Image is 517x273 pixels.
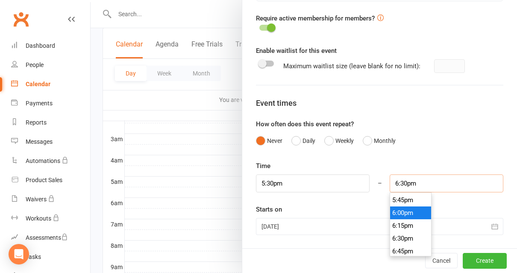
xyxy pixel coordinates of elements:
[11,209,90,228] a: Workouts
[256,161,270,171] label: Time
[10,9,32,30] a: Clubworx
[256,133,282,149] button: Never
[256,204,282,215] label: Starts on
[11,94,90,113] a: Payments
[425,253,458,269] button: Cancel
[11,151,90,171] a: Automations
[11,36,90,55] a: Dashboard
[369,174,390,192] div: –
[324,133,354,149] button: Weekly
[256,15,375,22] label: Require active membership for members?
[11,113,90,132] a: Reports
[390,206,431,219] li: 6:00pm
[26,81,50,87] div: Calendar
[26,119,47,126] div: Reports
[390,194,431,206] li: 5:45pm
[26,215,51,222] div: Workouts
[26,177,62,183] div: Product Sales
[463,253,507,269] button: Create
[9,244,29,264] div: Open Intercom Messenger
[11,132,90,151] a: Messages
[26,100,53,107] div: Payments
[11,190,90,209] a: Waivers
[26,196,47,203] div: Waivers
[26,61,44,68] div: People
[390,219,431,232] li: 6:15pm
[11,75,90,94] a: Calendar
[26,138,53,145] div: Messages
[256,46,337,56] label: Enable waitlist for this event
[26,157,60,164] div: Automations
[26,234,68,241] div: Assessments
[283,61,420,71] div: Maximum waitlist size (leave blank for no limit):
[26,42,55,49] div: Dashboard
[11,55,90,75] a: People
[390,232,431,245] li: 6:30pm
[363,133,396,149] button: Monthly
[390,245,431,258] li: 6:45pm
[11,247,90,267] a: Tasks
[11,171,90,190] a: Product Sales
[256,119,354,129] label: How often does this event repeat?
[291,133,315,149] button: Daily
[11,228,90,247] a: Assessments
[256,97,503,110] div: Event times
[26,253,41,260] div: Tasks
